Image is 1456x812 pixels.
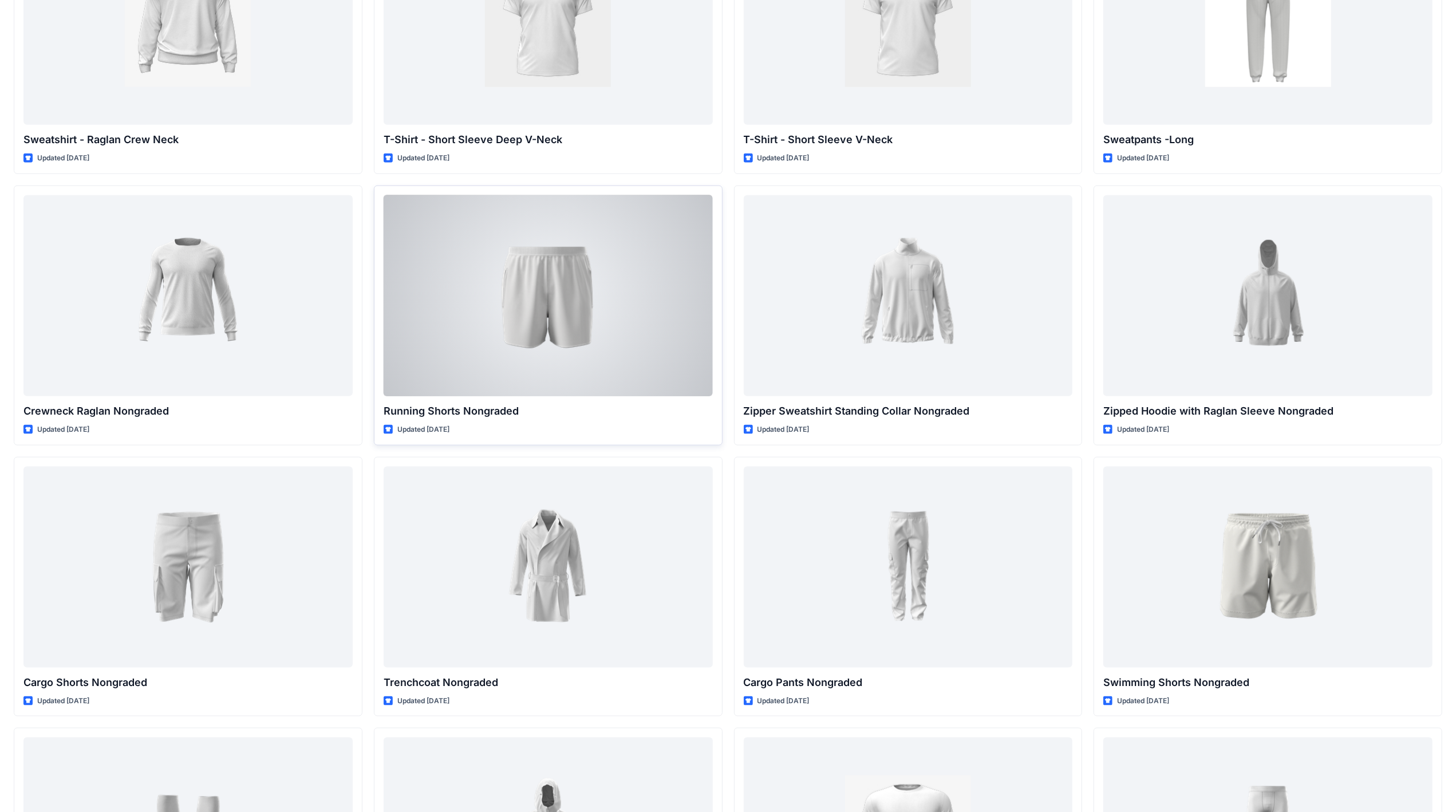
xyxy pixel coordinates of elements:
a: Cargo Shorts Nongraded [23,467,353,668]
p: Updated [DATE] [757,424,810,436]
p: T-Shirt - Short Sleeve Deep V-Neck [384,132,713,148]
p: Running Shorts Nongraded [384,403,713,419]
p: Sweatpants -Long [1103,132,1433,148]
a: Swimming Shorts Nongraded [1103,467,1433,668]
p: Updated [DATE] [37,695,89,707]
a: Crewneck Raglan Nongraded [23,195,353,396]
p: Updated [DATE] [757,695,810,707]
p: Updated [DATE] [37,424,89,436]
p: Cargo Shorts Nongraded [23,675,353,691]
p: Trenchcoat Nongraded [384,675,713,691]
p: Updated [DATE] [757,152,810,164]
p: Cargo Pants Nongraded [744,675,1073,691]
a: Zipper Sweatshirt Standing Collar Nongraded [744,195,1073,396]
a: Zipped Hoodie with Raglan Sleeve Nongraded [1103,195,1433,396]
p: Updated [DATE] [397,695,449,707]
a: Cargo Pants Nongraded [744,467,1073,668]
p: Zipper Sweatshirt Standing Collar Nongraded [744,403,1073,419]
p: Updated [DATE] [1117,695,1169,707]
p: Updated [DATE] [397,152,449,164]
a: Trenchcoat Nongraded [384,467,713,668]
p: Zipped Hoodie with Raglan Sleeve Nongraded [1103,403,1433,419]
p: Updated [DATE] [37,152,89,164]
p: Updated [DATE] [397,424,449,436]
p: Crewneck Raglan Nongraded [23,403,353,419]
p: Swimming Shorts Nongraded [1103,675,1433,691]
p: Updated [DATE] [1117,424,1169,436]
p: Sweatshirt - Raglan Crew Neck [23,132,353,148]
p: T-Shirt - Short Sleeve V-Neck [744,132,1073,148]
a: Running Shorts Nongraded [384,195,713,396]
p: Updated [DATE] [1117,152,1169,164]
